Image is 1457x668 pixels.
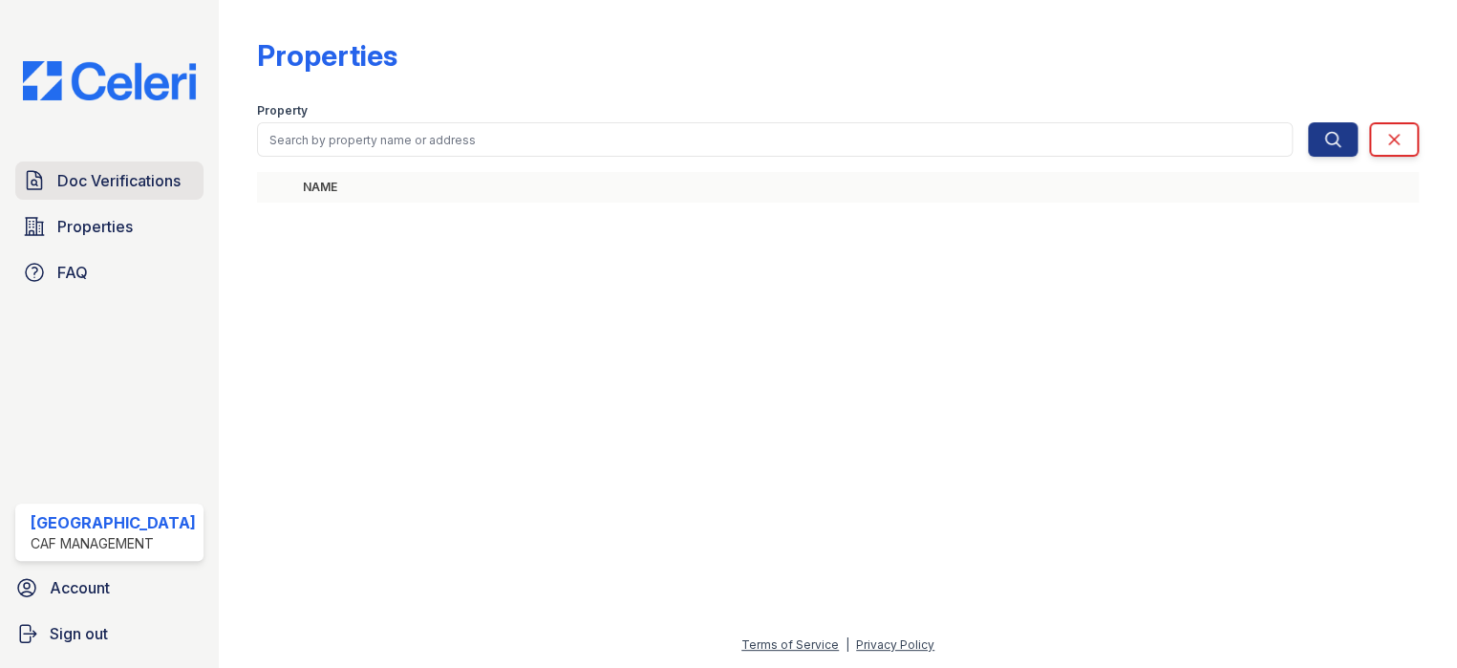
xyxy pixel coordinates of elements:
[57,215,133,238] span: Properties
[15,253,204,291] a: FAQ
[257,103,308,119] label: Property
[15,207,204,246] a: Properties
[57,169,181,192] span: Doc Verifications
[257,38,397,73] div: Properties
[846,637,849,652] div: |
[8,569,211,607] a: Account
[856,637,934,652] a: Privacy Policy
[50,576,110,599] span: Account
[31,534,196,553] div: CAF Management
[8,614,211,653] a: Sign out
[257,122,1293,157] input: Search by property name or address
[741,637,839,652] a: Terms of Service
[57,261,88,284] span: FAQ
[15,162,204,200] a: Doc Verifications
[31,511,196,534] div: [GEOGRAPHIC_DATA]
[50,622,108,645] span: Sign out
[8,61,211,100] img: CE_Logo_Blue-a8612792a0a2168367f1c8372b55b34899dd931a85d93a1a3d3e32e68fde9ad4.png
[295,172,1419,203] th: Name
